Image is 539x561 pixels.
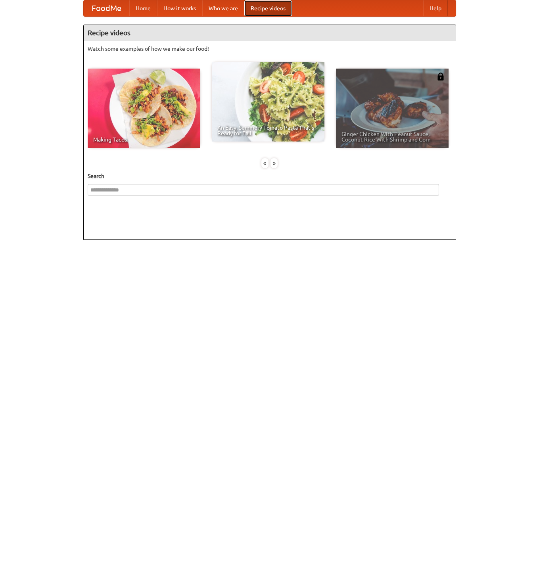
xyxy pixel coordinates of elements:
a: Recipe videos [244,0,292,16]
a: Who we are [202,0,244,16]
p: Watch some examples of how we make our food! [88,45,452,53]
img: 483408.png [437,73,445,80]
span: Making Tacos [93,137,195,142]
h5: Search [88,172,452,180]
a: An Easy, Summery Tomato Pasta That's Ready for Fall [212,62,324,142]
a: Making Tacos [88,69,200,148]
a: Help [423,0,448,16]
a: Home [129,0,157,16]
h4: Recipe videos [84,25,456,41]
a: How it works [157,0,202,16]
div: » [270,158,278,168]
div: « [261,158,269,168]
a: FoodMe [84,0,129,16]
span: An Easy, Summery Tomato Pasta That's Ready for Fall [217,125,319,136]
